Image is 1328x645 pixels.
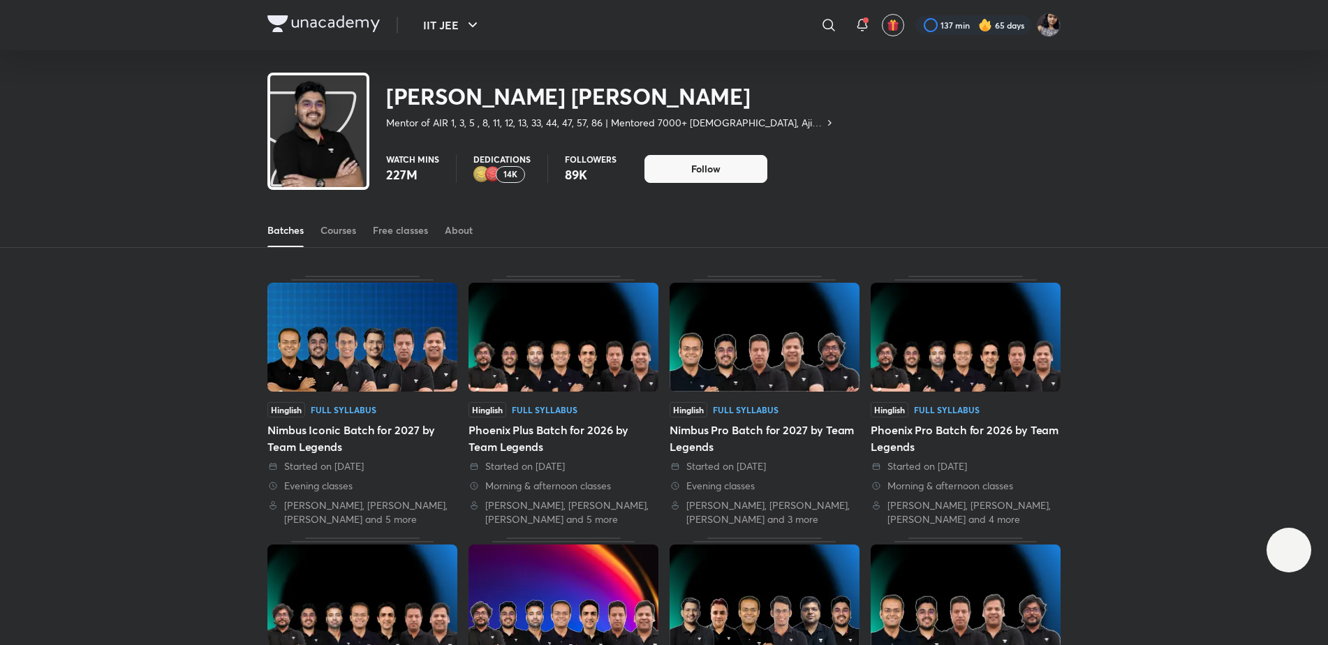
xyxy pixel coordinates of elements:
[469,283,658,392] img: Thumbnail
[469,276,658,526] div: Phoenix Plus Batch for 2026 by Team Legends
[267,276,457,526] div: Nimbus Iconic Batch for 2027 by Team Legends
[485,166,501,183] img: educator badge1
[871,283,1061,392] img: Thumbnail
[670,498,859,526] div: Vineet Loomba, Brijesh Jindal, Pankaj Singh and 3 more
[503,170,517,179] p: 14K
[469,498,658,526] div: Vineet Loomba, Brijesh Jindal, Pankaj Singh and 5 more
[565,155,617,163] p: Followers
[415,11,489,39] button: IIT JEE
[871,459,1061,473] div: Started on 26 May 2025
[1037,13,1061,37] img: Rakhi Sharma
[644,155,767,183] button: Follow
[887,19,899,31] img: avatar
[871,276,1061,526] div: Phoenix Pro Batch for 2026 by Team Legends
[978,18,992,32] img: streak
[445,214,473,247] a: About
[267,15,380,32] img: Company Logo
[373,214,428,247] a: Free classes
[670,276,859,526] div: Nimbus Pro Batch for 2027 by Team Legends
[670,422,859,455] div: Nimbus Pro Batch for 2027 by Team Legends
[871,479,1061,493] div: Morning & afternoon classes
[469,479,658,493] div: Morning & afternoon classes
[670,459,859,473] div: Started on 27 May 2025
[871,422,1061,455] div: Phoenix Pro Batch for 2026 by Team Legends
[871,402,908,417] span: Hinglish
[565,166,617,183] p: 89K
[373,223,428,237] div: Free classes
[267,422,457,455] div: Nimbus Iconic Batch for 2027 by Team Legends
[512,406,577,414] div: Full Syllabus
[267,214,304,247] a: Batches
[469,422,658,455] div: Phoenix Plus Batch for 2026 by Team Legends
[914,406,980,414] div: Full Syllabus
[469,402,506,417] span: Hinglish
[311,406,376,414] div: Full Syllabus
[713,406,779,414] div: Full Syllabus
[386,166,439,183] p: 227M
[267,459,457,473] div: Started on 20 Jun 2025
[670,402,707,417] span: Hinglish
[267,15,380,36] a: Company Logo
[670,283,859,392] img: Thumbnail
[670,479,859,493] div: Evening classes
[445,223,473,237] div: About
[386,155,439,163] p: Watch mins
[270,78,367,210] img: class
[882,14,904,36] button: avatar
[386,116,824,130] p: Mentor of AIR 1, 3, 5 , 8, 11, 12, 13, 33, 44, 47, 57, 86 | Mentored 7000+ [DEMOGRAPHIC_DATA], Aj...
[267,283,457,392] img: Thumbnail
[267,498,457,526] div: Vineet Loomba, Brijesh Jindal, Prashant Jain and 5 more
[871,498,1061,526] div: Vineet Loomba, Brijesh Jindal, Pankaj Singh and 4 more
[469,459,658,473] div: Started on 10 Jun 2025
[473,155,531,163] p: Dedications
[267,402,305,417] span: Hinglish
[386,82,835,110] h2: [PERSON_NAME] [PERSON_NAME]
[320,223,356,237] div: Courses
[267,479,457,493] div: Evening classes
[691,162,721,176] span: Follow
[320,214,356,247] a: Courses
[1281,542,1297,558] img: ttu
[267,223,304,237] div: Batches
[473,166,490,183] img: educator badge2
